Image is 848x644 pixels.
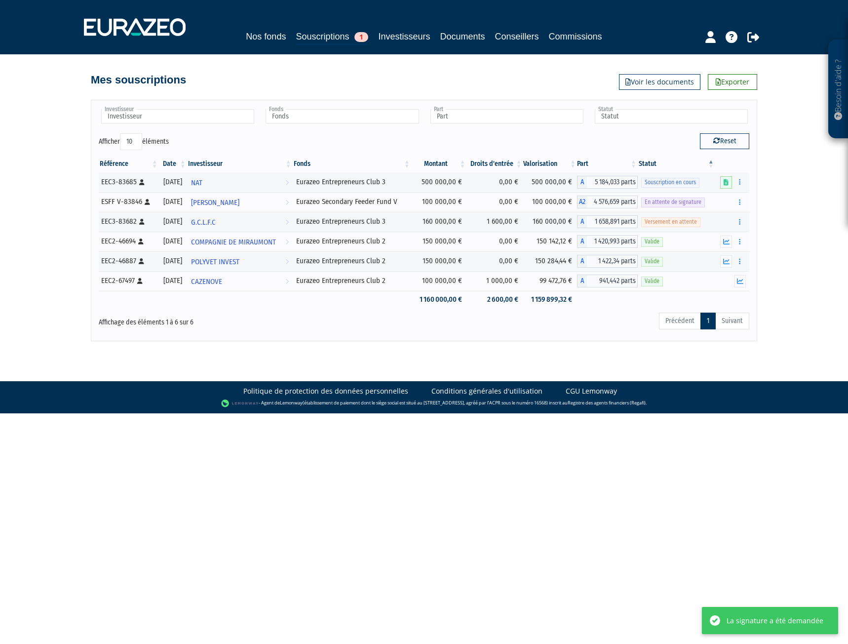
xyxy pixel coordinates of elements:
td: 500 000,00 € [411,172,467,192]
td: 2 600,00 € [467,291,523,308]
td: 500 000,00 € [523,172,578,192]
a: Documents [440,30,485,43]
div: EEC3-83682 [101,216,155,227]
td: 160 000,00 € [523,212,578,232]
span: POLYVET INVEST [191,253,239,271]
a: Souscriptions1 [296,30,368,45]
th: Montant: activer pour trier la colonne par ordre croissant [411,156,467,172]
a: Exporter [708,74,757,90]
i: [Français] Personne physique [145,199,150,205]
a: Investisseurs [378,30,430,43]
div: [DATE] [162,177,184,187]
a: Registre des agents financiers (Regafi) [568,400,646,406]
i: [Français] Personne physique [138,239,144,244]
span: A [577,275,587,287]
a: Lemonway [280,400,303,406]
th: Fonds: activer pour trier la colonne par ordre croissant [293,156,411,172]
h4: Mes souscriptions [91,74,186,86]
td: 1 159 899,32 € [523,291,578,308]
div: A - Eurazeo Entrepreneurs Club 3 [577,176,638,189]
div: EEC2-46887 [101,256,155,266]
div: [DATE] [162,216,184,227]
td: 0,00 € [467,251,523,271]
i: [Français] Personne physique [139,219,145,225]
button: Reset [700,133,749,149]
div: A - Eurazeo Entrepreneurs Club 2 [577,275,638,287]
a: [PERSON_NAME] [187,192,293,212]
span: 4 576,659 parts [587,196,638,208]
div: EEC3-83685 [101,177,155,187]
span: 1 420,993 parts [587,235,638,248]
td: 0,00 € [467,232,523,251]
span: 5 184,033 parts [587,176,638,189]
div: Eurazeo Entrepreneurs Club 3 [296,177,408,187]
a: G.C.L.F.C [187,212,293,232]
a: Nos fonds [246,30,286,43]
i: [Français] Personne physique [139,179,145,185]
a: CGU Lemonway [566,386,617,396]
a: COMPAGNIE DE MIRAUMONT [187,232,293,251]
a: CAZENOVE [187,271,293,291]
div: EEC2-46694 [101,236,155,246]
td: 0,00 € [467,172,523,192]
th: Statut : activer pour trier la colonne par ordre d&eacute;croissant [638,156,715,172]
span: En attente de signature [641,198,705,207]
td: 99 472,76 € [523,271,578,291]
select: Afficheréléments [120,133,142,150]
span: Valide [641,277,663,286]
a: 1 [700,313,716,329]
div: Eurazeo Secondary Feeder Fund V [296,197,408,207]
img: logo-lemonway.png [221,399,259,408]
span: Valide [641,257,663,266]
i: [Français] Personne physique [137,278,143,284]
i: Voir l'investisseur [285,233,289,251]
a: Conditions générales d'utilisation [431,386,542,396]
i: Voir l'investisseur [285,273,289,291]
span: Souscription en cours [641,178,699,187]
div: Eurazeo Entrepreneurs Club 3 [296,216,408,227]
span: Versement en attente [641,217,700,227]
label: Afficher éléments [99,133,169,150]
th: Part: activer pour trier la colonne par ordre croissant [577,156,638,172]
th: Date: activer pour trier la colonne par ordre croissant [159,156,187,172]
div: Affichage des éléments 1 à 6 sur 6 [99,312,361,327]
span: A [577,235,587,248]
span: [PERSON_NAME] [191,194,239,212]
span: 1 [354,32,368,42]
span: A [577,176,587,189]
a: Voir les documents [619,74,700,90]
th: Investisseur: activer pour trier la colonne par ordre croissant [187,156,293,172]
div: A - Eurazeo Entrepreneurs Club 3 [577,215,638,228]
td: 1 160 000,00 € [411,291,467,308]
th: Valorisation: activer pour trier la colonne par ordre croissant [523,156,578,172]
div: A - Eurazeo Entrepreneurs Club 2 [577,255,638,268]
span: 1 422,34 parts [587,255,638,268]
i: Voir l'investisseur [285,213,289,232]
a: Commissions [549,30,602,43]
div: Eurazeo Entrepreneurs Club 2 [296,236,408,246]
i: Voir l'investisseur [285,194,289,212]
div: [DATE] [162,256,184,266]
div: ESFF V-83846 [101,197,155,207]
span: A [577,215,587,228]
i: Voir l'investisseur [285,174,289,192]
td: 150 000,00 € [411,251,467,271]
span: 1 658,891 parts [587,215,638,228]
div: EEC2-67497 [101,276,155,286]
td: 100 000,00 € [523,192,578,212]
div: Eurazeo Entrepreneurs Club 2 [296,256,408,266]
td: 0,00 € [467,192,523,212]
a: Conseillers [495,30,539,43]
a: Politique de protection des données personnelles [243,386,408,396]
span: COMPAGNIE DE MIRAUMONT [191,233,276,251]
div: [DATE] [162,236,184,246]
td: 160 000,00 € [411,212,467,232]
td: 100 000,00 € [411,271,467,291]
td: 150 000,00 € [411,232,467,251]
span: A [577,255,587,268]
span: 941,442 parts [587,275,638,287]
td: 100 000,00 € [411,192,467,212]
div: [DATE] [162,276,184,286]
td: 1 000,00 € [467,271,523,291]
span: A2 [577,196,587,208]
